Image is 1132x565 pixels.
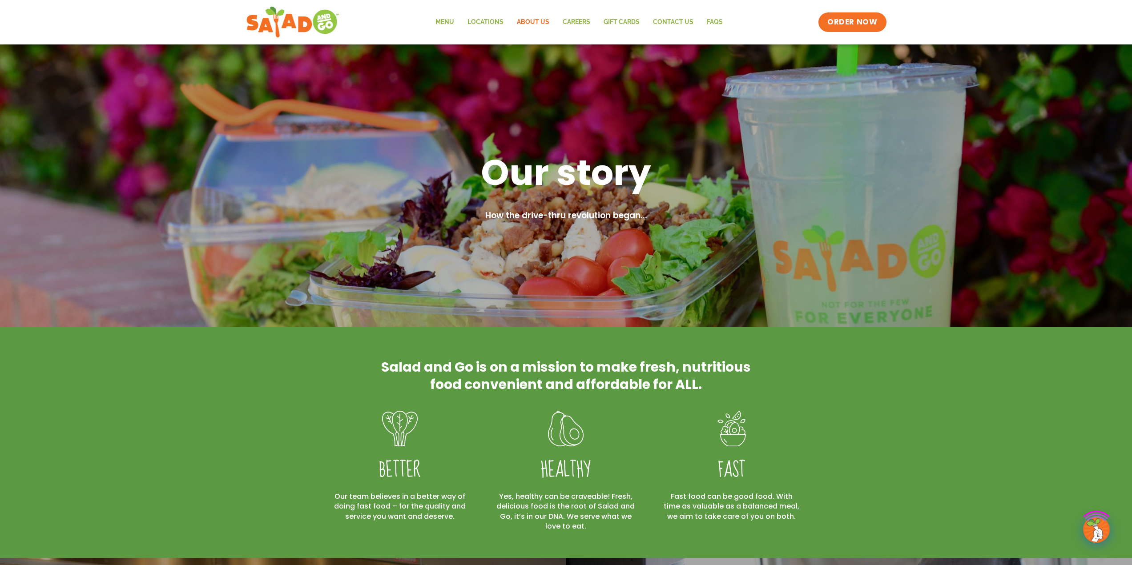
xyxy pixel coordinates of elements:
span: ORDER NOW [827,17,877,28]
a: Locations [461,12,510,32]
h1: Our story [335,149,798,196]
h2: Our team believes in a better way of doing fast food – for the quality and service you want and d... [330,492,470,521]
a: GIFT CARDS [597,12,646,32]
a: Menu [429,12,461,32]
h2: Fast food can be good food. With time as valuable as a balanced meal, we aim to take care of you ... [662,492,801,521]
nav: Menu [429,12,729,32]
a: ORDER NOW [818,12,886,32]
a: Contact Us [646,12,700,32]
a: FAQs [700,12,729,32]
h2: How the drive-thru revolution began... [335,209,798,222]
h2: Yes, healthy can be craveable! Fresh, delicious food is the root of Salad and Go, it’s in our DNA... [496,492,635,532]
h4: Healthy [496,458,635,483]
h4: FAST [662,458,801,483]
a: About Us [510,12,556,32]
img: new-SAG-logo-768×292 [246,4,340,40]
a: Careers [556,12,597,32]
h2: Salad and Go is on a mission to make fresh, nutritious food convenient and affordable for ALL. [379,358,753,393]
h4: Better [330,458,470,483]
